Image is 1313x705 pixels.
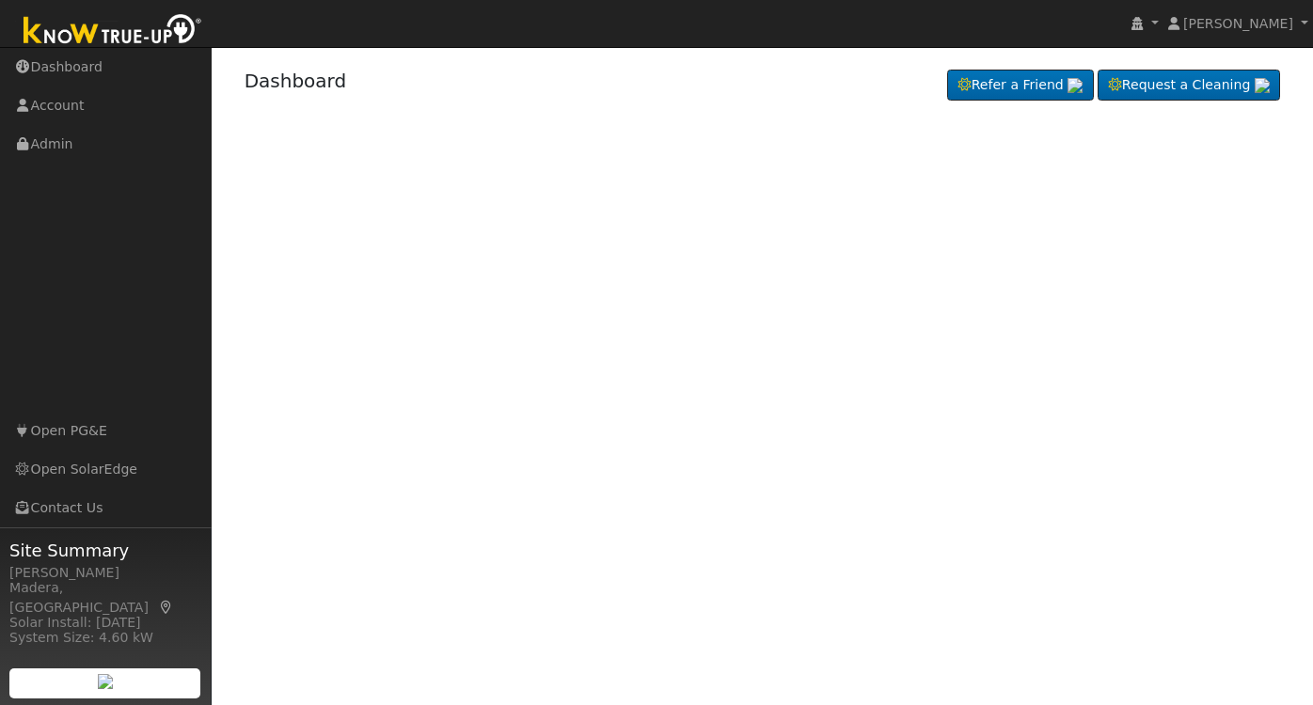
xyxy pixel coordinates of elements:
[1068,78,1083,93] img: retrieve
[9,563,201,583] div: [PERSON_NAME]
[245,70,347,92] a: Dashboard
[1255,78,1270,93] img: retrieve
[9,628,201,648] div: System Size: 4.60 kW
[9,613,201,633] div: Solar Install: [DATE]
[1183,16,1293,31] span: [PERSON_NAME]
[14,10,212,53] img: Know True-Up
[98,674,113,689] img: retrieve
[158,600,175,615] a: Map
[1098,70,1280,102] a: Request a Cleaning
[947,70,1094,102] a: Refer a Friend
[9,538,201,563] span: Site Summary
[9,578,201,618] div: Madera, [GEOGRAPHIC_DATA]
